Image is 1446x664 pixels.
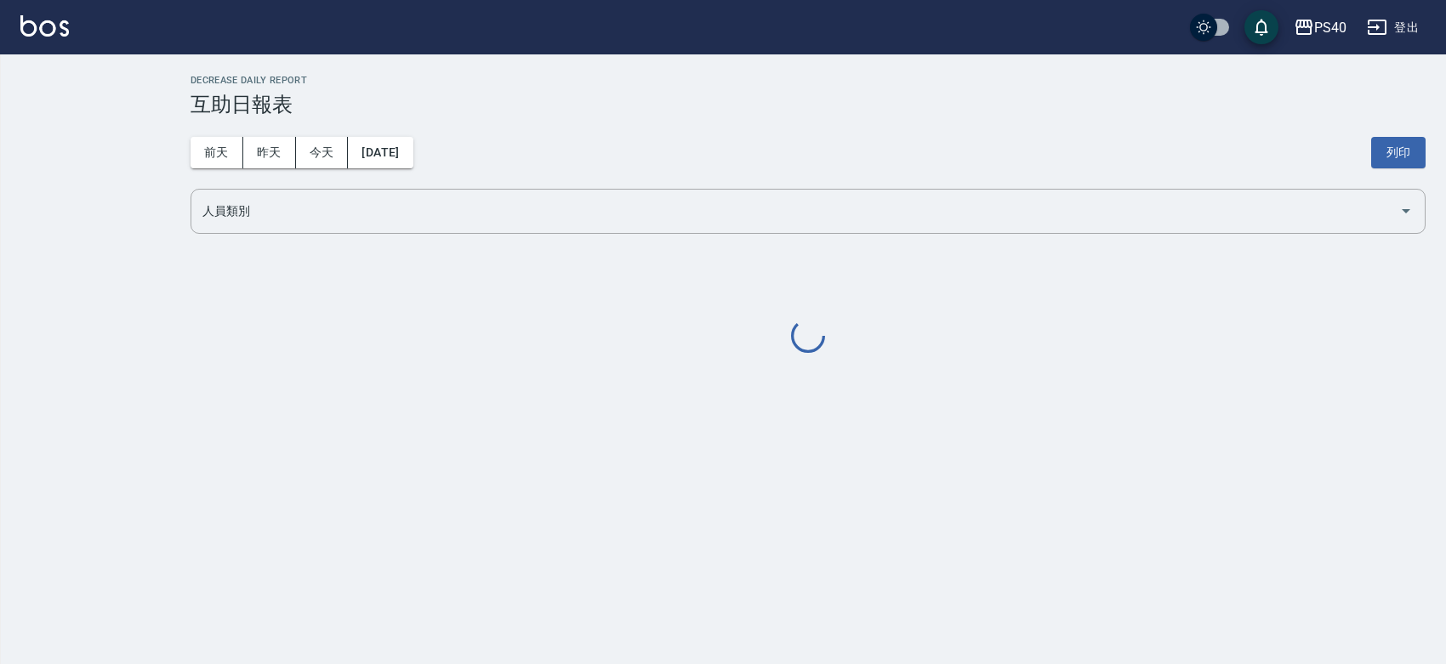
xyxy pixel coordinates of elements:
div: PS40 [1314,17,1346,38]
button: 前天 [191,137,243,168]
button: 今天 [296,137,349,168]
button: [DATE] [348,137,413,168]
img: Logo [20,15,69,37]
button: Open [1392,197,1420,224]
button: save [1244,10,1278,44]
h3: 互助日報表 [191,93,1426,116]
button: 登出 [1360,12,1426,43]
button: 昨天 [243,137,296,168]
button: 列印 [1371,137,1426,168]
h2: Decrease Daily Report [191,75,1426,86]
input: 人員名稱 [198,196,1392,226]
button: PS40 [1287,10,1353,45]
